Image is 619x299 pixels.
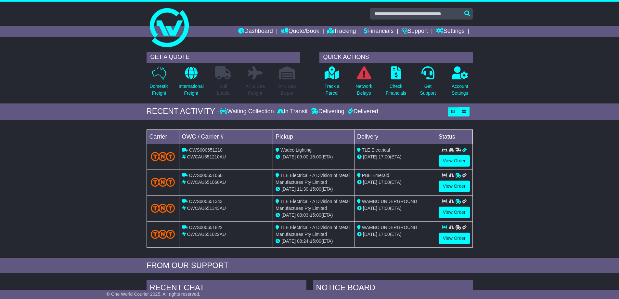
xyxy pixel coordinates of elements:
[147,129,179,144] td: Carrier
[362,173,389,178] span: PBE Emerald
[310,154,321,159] span: 16:00
[364,26,393,37] a: Financials
[362,225,417,230] span: WAMBO UNDERGROUND
[178,66,204,100] a: InternationalFreight
[385,66,406,100] a: CheckFinancials
[215,83,231,97] p: Full Loads
[147,261,473,270] div: FROM OUR SUPPORT
[276,225,350,237] span: TLE Electrical - A Division of Metal Manufactures Pty Limited
[189,225,223,230] span: OWS000651822
[310,186,321,192] span: 15:00
[149,83,168,97] p: Domestic Freight
[419,66,436,100] a: GetSupport
[151,178,175,186] img: TNT_Domestic.png
[439,233,470,244] a: View Order
[357,231,433,238] div: (ETA)
[151,230,175,238] img: TNT_Domestic.png
[189,199,223,204] span: OWS000651343
[379,232,390,237] span: 17:00
[297,212,308,218] span: 08:03
[439,181,470,192] a: View Order
[297,238,308,244] span: 08:24
[386,83,406,97] p: Check Financials
[238,26,273,37] a: Dashboard
[363,206,377,211] span: [DATE]
[246,83,265,97] p: Air & Sea Freight
[147,107,220,116] div: RECENT ACTIVITY -
[363,154,377,159] span: [DATE]
[402,26,428,37] a: Support
[354,129,436,144] td: Delivery
[281,212,296,218] span: [DATE]
[179,129,273,144] td: OWC / Carrier #
[151,204,175,212] img: TNT_Domestic.png
[357,179,433,186] div: (ETA)
[355,83,372,97] p: Network Delays
[276,173,350,185] span: TLE Electrical - A Division of Metal Manufactures Pty Limited
[281,26,319,37] a: Quote/Book
[452,83,468,97] p: Account Settings
[355,66,372,100] a: NetworkDelays
[313,280,473,297] div: NOTICE BOARD
[276,108,309,115] div: In Transit
[187,206,226,211] span: OWCAU651343AU
[276,238,352,245] div: - (ETA)
[436,129,472,144] td: Status
[187,180,226,185] span: OWCAU651060AU
[276,199,350,211] span: TLE Electrical - A Division of Metal Manufactures Pty Limited
[147,52,300,63] div: GET A QUOTE
[325,83,340,97] p: Track a Parcel
[189,173,223,178] span: OWS000651060
[436,26,465,37] a: Settings
[187,154,226,159] span: OWCAU651210AU
[379,154,390,159] span: 17:00
[319,52,473,63] div: QUICK ACTIONS
[297,186,308,192] span: 11:30
[281,186,296,192] span: [DATE]
[346,108,378,115] div: Delivered
[187,232,226,237] span: OWCAU651822AU
[310,238,321,244] span: 15:00
[439,155,470,167] a: View Order
[107,292,200,297] span: © One World Courier 2025. All rights reserved.
[276,186,352,193] div: - (ETA)
[439,207,470,218] a: View Order
[297,154,308,159] span: 09:00
[327,26,356,37] a: Tracking
[362,147,390,153] span: TLE Electrical
[363,232,377,237] span: [DATE]
[281,238,296,244] span: [DATE]
[278,83,296,97] p: Air / Sea Depot
[362,199,417,204] span: WAMBO UNDERGROUND
[276,154,352,160] div: - (ETA)
[324,66,340,100] a: Track aParcel
[189,147,223,153] span: OWS000651210
[151,152,175,161] img: TNT_Domestic.png
[280,147,312,153] span: Wadco Lighting
[149,66,169,100] a: DomesticFreight
[273,129,355,144] td: Pickup
[379,206,390,211] span: 17:00
[451,66,469,100] a: AccountSettings
[357,205,433,212] div: (ETA)
[310,212,321,218] span: 15:00
[276,212,352,219] div: - (ETA)
[420,83,436,97] p: Get Support
[309,108,346,115] div: Delivering
[357,154,433,160] div: (ETA)
[147,280,306,297] div: RECENT CHAT
[281,154,296,159] span: [DATE]
[220,108,275,115] div: Waiting Collection
[179,83,204,97] p: International Freight
[363,180,377,185] span: [DATE]
[379,180,390,185] span: 17:00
